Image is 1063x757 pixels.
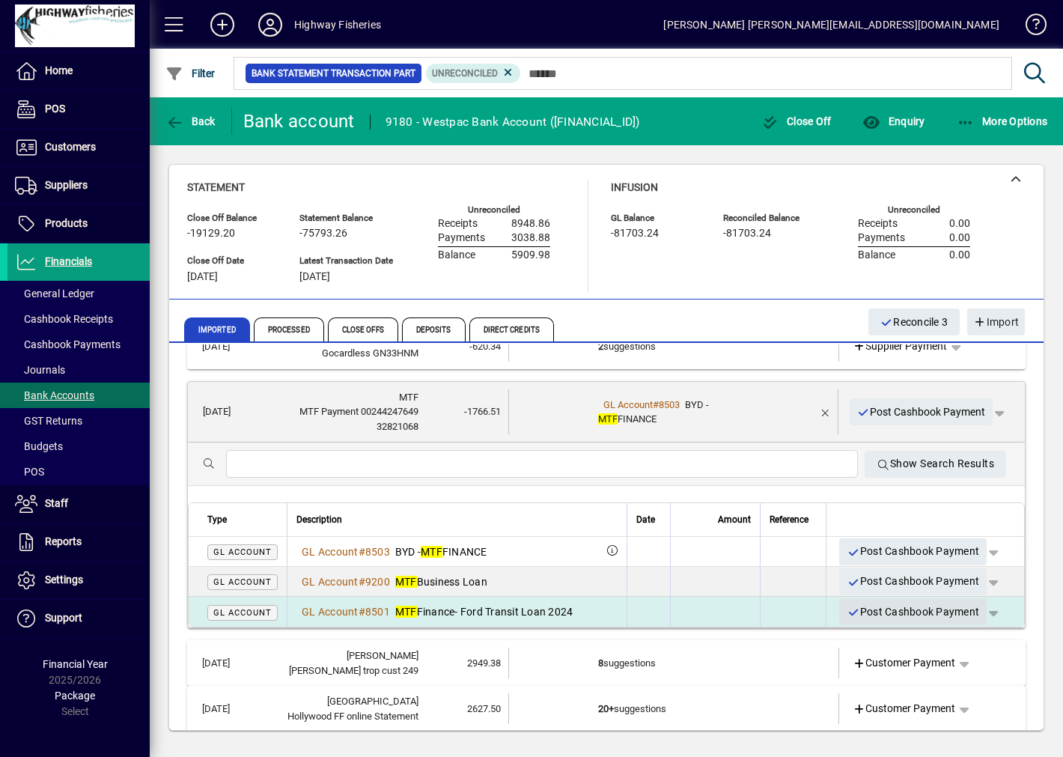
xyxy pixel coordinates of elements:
span: Close Off Balance [187,213,277,223]
em: MTF [395,576,417,588]
div: MTF Payment 00244247649 32821068 [266,404,418,434]
span: Unreconciled [432,68,498,79]
div: R P Fletcher [265,648,418,663]
span: Cashbook Payments [15,338,121,350]
span: # [653,399,659,410]
span: Back [165,115,216,127]
td: [DATE] [195,648,265,678]
a: Reports [7,523,150,561]
span: Staff [45,497,68,509]
span: -81703.24 [611,228,659,240]
div: Hollywood Fish Farm [265,694,418,709]
div: Rodneys trop cust [265,663,418,678]
span: GL Account [302,546,359,558]
app-page-header-button: Back [150,108,232,135]
span: Reconcile 3 [880,310,948,335]
button: Import [967,308,1025,335]
span: Cashbook Receipts [15,313,113,325]
button: Profile [246,11,294,38]
span: Description [296,511,342,528]
span: GL Account [213,577,272,587]
button: More Options [953,108,1052,135]
span: [DATE] [187,271,218,283]
a: Products [7,205,150,243]
a: Supplier Payment [847,332,954,359]
span: POS [15,466,44,478]
a: Suppliers [7,167,150,204]
span: Supplier Payment [853,338,948,354]
button: Filter [162,60,219,87]
button: Remove [814,400,838,424]
em: MTF [395,606,417,618]
span: -81703.24 [723,228,771,240]
mat-expansion-panel-header: [DATE][GEOGRAPHIC_DATA]Hollywood FF online Statement2627.5020+suggestionsCustomer Payment [187,686,1026,732]
span: More Options [957,115,1048,127]
span: 0.00 [949,232,970,244]
span: Enquiry [862,115,925,127]
span: Amount [718,511,751,528]
span: Reports [45,535,82,547]
span: Payments [858,232,905,244]
a: Support [7,600,150,637]
a: GL Account#9200 [296,574,395,590]
span: Processed [254,317,324,341]
b: 8 [598,657,603,669]
div: 9180 - Westpac Bank Account ([FINANCIAL_ID]) [386,110,640,134]
td: suggestions [598,693,752,724]
div: [DATE]MTFMTF Payment 00244247649 32821068-1766.51GL Account#8503BYD -MTFFINANCEPost Cashbook Payment [188,443,1025,627]
a: Budgets [7,434,150,459]
span: 3038.88 [511,232,550,244]
a: Cashbook Receipts [7,306,150,332]
span: 2627.50 [467,703,501,714]
span: Close Offs [328,317,398,341]
span: General Ledger [15,288,94,300]
span: GST Returns [15,415,82,427]
span: Balance [438,249,475,261]
button: Post Cashbook Payment [850,398,993,425]
a: GL Account#8503 [296,544,395,560]
span: Post Cashbook Payment [847,600,979,624]
label: Unreconciled [888,205,940,215]
span: Receipts [858,218,898,230]
div: Gocardless GN33HNM [265,346,418,361]
span: Business Loan [395,576,487,588]
span: GL Account [213,608,272,618]
span: Finance- Ford Transit Loan 2024 [395,606,573,618]
span: Payments [438,232,485,244]
div: Bank account [243,109,355,133]
td: suggestions [598,648,752,678]
span: [DATE] [299,271,330,283]
span: Import [973,310,1019,335]
span: 8503 [659,399,680,410]
span: GL Account [302,576,359,588]
span: GL Account [302,606,359,618]
span: Suppliers [45,179,88,191]
span: Balance [858,249,895,261]
span: # [359,546,365,558]
span: Show Search Results [877,452,994,476]
a: POS [7,459,150,484]
span: Bank Accounts [15,389,94,401]
span: Close Off Date [187,256,277,266]
button: Show Search Results [865,451,1006,478]
a: GST Returns [7,408,150,434]
span: GL Account [213,547,272,557]
span: 0.00 [949,218,970,230]
a: GL Account#8501 [296,604,395,620]
td: [DATE] [195,389,266,435]
td: [DATE] [195,693,265,724]
div: [PERSON_NAME] [PERSON_NAME][EMAIL_ADDRESS][DOMAIN_NAME] [663,13,999,37]
span: Direct Credits [469,317,554,341]
span: 2949.38 [467,657,501,669]
span: Customers [45,141,96,153]
span: 8501 [365,606,390,618]
span: Post Cashbook Payment [847,569,979,594]
span: Customer Payment [853,655,956,671]
button: Reconcile 3 [868,308,960,335]
span: 5909.98 [511,249,550,261]
a: POS [7,91,150,128]
a: Staff [7,485,150,523]
mat-chip: Reconciliation Status: Unreconciled [426,64,521,83]
b: 20+ [598,703,614,714]
span: # [359,576,365,588]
